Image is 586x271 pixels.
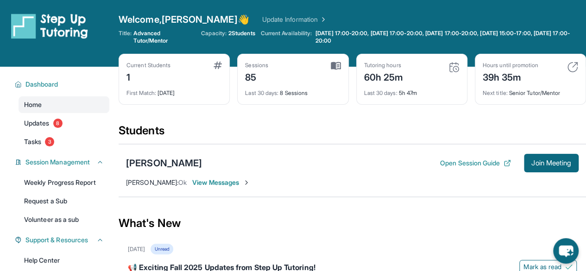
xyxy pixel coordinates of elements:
div: 60h 25m [364,69,403,84]
button: Dashboard [22,80,104,89]
span: Support & Resources [25,235,88,245]
span: 8 [53,119,63,128]
span: Home [24,100,42,109]
a: Volunteer as a sub [19,211,109,228]
a: Request a Sub [19,193,109,209]
button: Open Session Guide [440,158,511,168]
div: Students [119,123,586,144]
span: Welcome, [PERSON_NAME] 👋 [119,13,249,26]
a: Updates8 [19,115,109,132]
span: Next title : [483,89,508,96]
a: Update Information [262,15,327,24]
span: Last 30 days : [245,89,278,96]
img: logo [11,13,88,39]
div: Unread [151,244,173,254]
span: 2 Students [228,30,255,37]
div: Tutoring hours [364,62,403,69]
img: Chevron Right [318,15,327,24]
span: Updates [24,119,50,128]
button: Support & Resources [22,235,104,245]
a: Tasks3 [19,133,109,150]
span: 3 [45,137,54,146]
span: Last 30 days : [364,89,397,96]
span: First Match : [126,89,156,96]
div: [DATE] [126,84,222,97]
div: [PERSON_NAME] [126,157,202,170]
button: Session Management [22,158,104,167]
span: Session Management [25,158,90,167]
button: Join Meeting [524,154,579,172]
div: 85 [245,69,268,84]
img: card [448,62,460,73]
div: Sessions [245,62,268,69]
span: Dashboard [25,80,58,89]
div: What's New [119,203,586,244]
div: 5h 47m [364,84,460,97]
span: [PERSON_NAME] : [126,178,178,186]
a: Help Center [19,252,109,269]
div: Senior Tutor/Mentor [483,84,578,97]
div: Hours until promotion [483,62,538,69]
a: Home [19,96,109,113]
span: Capacity: [201,30,227,37]
span: [DATE] 17:00-20:00, [DATE] 17:00-20:00, [DATE] 17:00-20:00, [DATE] 15:00-17:00, [DATE] 17:00-20:00 [315,30,584,44]
img: Mark as read [565,263,573,271]
img: card [214,62,222,69]
span: Current Availability: [261,30,312,44]
span: Ok [178,178,187,186]
a: [DATE] 17:00-20:00, [DATE] 17:00-20:00, [DATE] 17:00-20:00, [DATE] 15:00-17:00, [DATE] 17:00-20:00 [314,30,586,44]
span: Advanced Tutor/Mentor [133,30,195,44]
div: 39h 35m [483,69,538,84]
div: [DATE] [128,246,145,253]
a: Weekly Progress Report [19,174,109,191]
span: View Messages [192,178,250,187]
div: 1 [126,69,170,84]
div: Current Students [126,62,170,69]
span: Join Meeting [531,160,571,166]
img: card [331,62,341,70]
img: card [567,62,578,73]
div: 8 Sessions [245,84,340,97]
span: Tasks [24,137,41,146]
button: chat-button [553,238,579,264]
span: Title: [119,30,132,44]
img: Chevron-Right [243,179,250,186]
